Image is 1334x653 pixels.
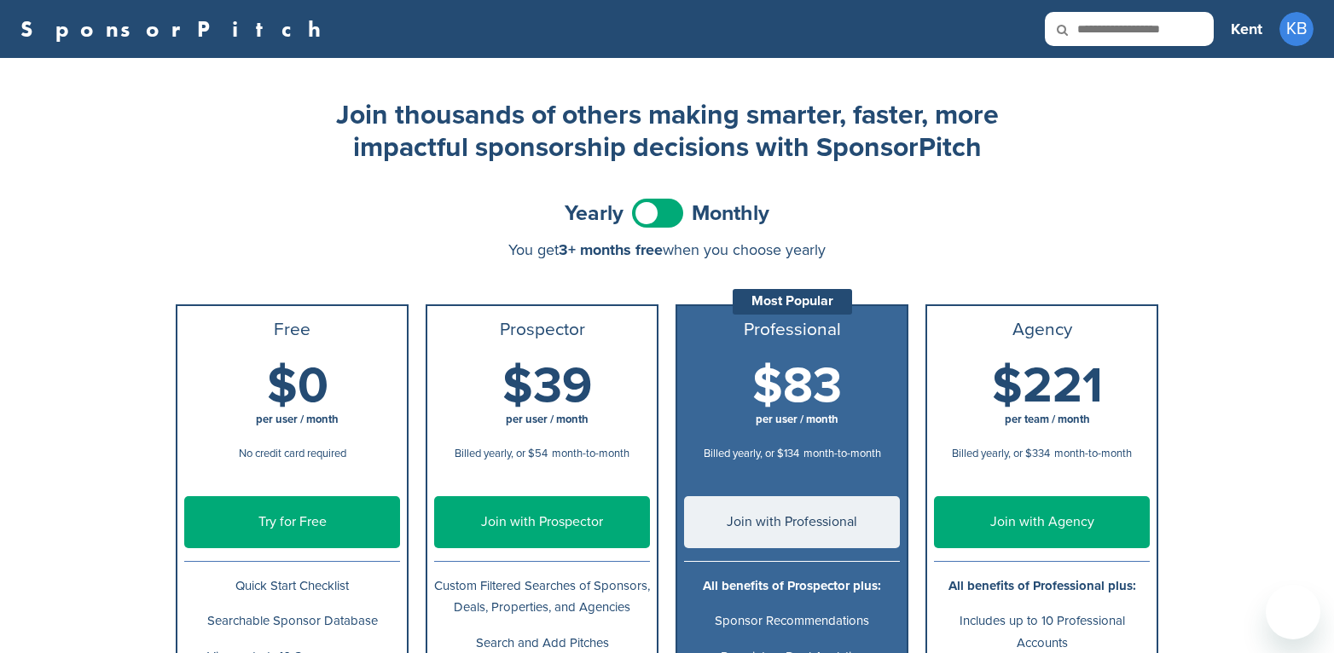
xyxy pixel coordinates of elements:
[256,413,339,426] span: per user / month
[184,575,400,597] p: Quick Start Checklist
[803,447,881,460] span: month-to-month
[267,356,328,416] span: $0
[733,289,852,315] div: Most Popular
[20,18,332,40] a: SponsorPitch
[559,240,663,259] span: 3+ months free
[952,447,1050,460] span: Billed yearly, or $334
[176,241,1158,258] div: You get when you choose yearly
[684,610,900,632] p: Sponsor Recommendations
[1005,413,1090,426] span: per team / month
[752,356,842,416] span: $83
[992,356,1103,416] span: $221
[434,496,650,548] a: Join with Prospector
[552,447,629,460] span: month-to-month
[506,413,589,426] span: per user / month
[692,203,769,224] span: Monthly
[565,203,623,224] span: Yearly
[684,496,900,548] a: Join with Professional
[434,320,650,340] h3: Prospector
[704,447,799,460] span: Billed yearly, or $134
[703,578,881,593] b: All benefits of Prospector plus:
[455,447,548,460] span: Billed yearly, or $54
[184,320,400,340] h3: Free
[502,356,592,416] span: $39
[934,320,1150,340] h3: Agency
[184,610,400,632] p: Searchable Sponsor Database
[948,578,1136,593] b: All benefits of Professional plus:
[1231,10,1262,48] a: Kent
[684,320,900,340] h3: Professional
[1231,17,1262,41] h3: Kent
[1266,585,1320,639] iframe: Button to launch messaging window
[1054,447,1132,460] span: month-to-month
[434,575,650,618] p: Custom Filtered Searches of Sponsors, Deals, Properties, and Agencies
[756,413,838,426] span: per user / month
[934,610,1150,653] p: Includes up to 10 Professional Accounts
[239,447,346,460] span: No credit card required
[1279,12,1314,46] span: KB
[326,99,1008,165] h2: Join thousands of others making smarter, faster, more impactful sponsorship decisions with Sponso...
[184,496,400,548] a: Try for Free
[934,496,1150,548] a: Join with Agency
